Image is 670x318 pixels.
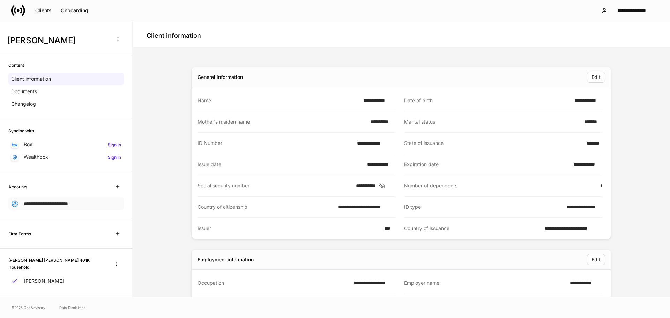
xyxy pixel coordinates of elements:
div: Employment information [198,256,254,263]
h6: Content [8,62,24,68]
h4: Client information [147,31,201,40]
button: Edit [587,72,605,83]
a: [PERSON_NAME] [8,275,124,287]
div: Clients [35,8,52,13]
p: Box [24,141,32,148]
div: Marital status [404,118,580,125]
h3: [PERSON_NAME] [7,35,108,46]
div: Number of dependents [404,182,596,189]
h6: Sign in [108,154,121,161]
button: Onboarding [56,5,93,16]
h6: [PERSON_NAME] [PERSON_NAME] 401K Household [8,257,104,270]
h6: Accounts [8,184,27,190]
a: Changelog [8,98,124,110]
div: ID type [404,204,563,210]
h6: Sign in [108,141,121,148]
a: WealthboxSign in [8,151,124,163]
p: Client information [11,75,51,82]
h6: Firm Forms [8,230,31,237]
div: Country of citizenship [198,204,334,210]
div: Date of birth [404,97,570,104]
span: © 2025 OneAdvisory [11,305,45,310]
div: Issuer [198,225,380,232]
div: Name [198,97,359,104]
a: Data Disclaimer [59,305,85,310]
div: Edit [591,75,601,80]
p: Wealthbox [24,154,48,161]
div: Country of issuance [404,225,541,232]
p: Changelog [11,101,36,108]
p: Documents [11,88,37,95]
button: Clients [31,5,56,16]
div: Edit [591,257,601,262]
button: Edit [587,254,605,265]
div: State of issuance [404,140,582,147]
div: Mother's maiden name [198,118,366,125]
a: Client information [8,73,124,85]
a: Documents [8,85,124,98]
div: Issue date [198,161,363,168]
div: General information [198,74,243,81]
div: ID Number [198,140,353,147]
a: BoxSign in [8,138,124,151]
div: Expiration date [404,161,569,168]
h6: Syncing with [8,127,34,134]
div: Occupation [198,280,349,287]
div: Employer name [404,280,566,287]
p: [PERSON_NAME] [24,278,64,284]
div: Onboarding [61,8,88,13]
img: oYqM9ojoZLfzCHUefNbBcWHcyDPbQKagtYciMC8pFl3iZXy3dU33Uwy+706y+0q2uJ1ghNQf2OIHrSh50tUd9HaB5oMc62p0G... [12,143,17,146]
div: Social security number [198,182,352,189]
